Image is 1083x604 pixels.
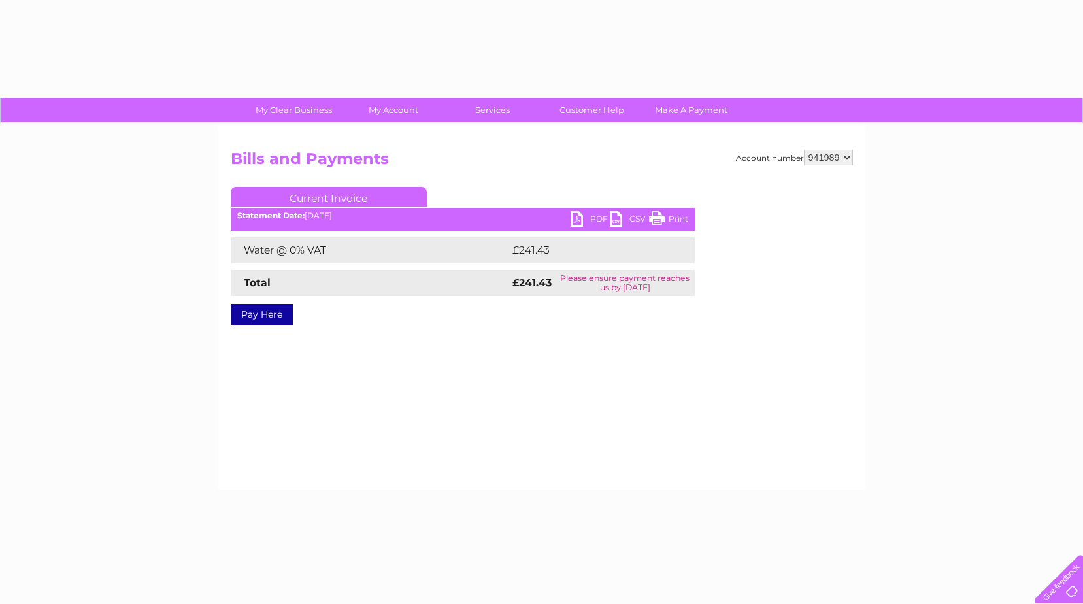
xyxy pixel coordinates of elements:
[556,270,695,296] td: Please ensure payment reaches us by [DATE]
[538,98,646,122] a: Customer Help
[512,277,552,289] strong: £241.43
[244,277,271,289] strong: Total
[231,187,427,207] a: Current Invoice
[509,237,671,263] td: £241.43
[637,98,745,122] a: Make A Payment
[736,150,853,165] div: Account number
[231,237,509,263] td: Water @ 0% VAT
[649,211,688,230] a: Print
[439,98,546,122] a: Services
[240,98,348,122] a: My Clear Business
[231,150,853,175] h2: Bills and Payments
[231,211,695,220] div: [DATE]
[237,210,305,220] b: Statement Date:
[339,98,447,122] a: My Account
[571,211,610,230] a: PDF
[610,211,649,230] a: CSV
[231,304,293,325] a: Pay Here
